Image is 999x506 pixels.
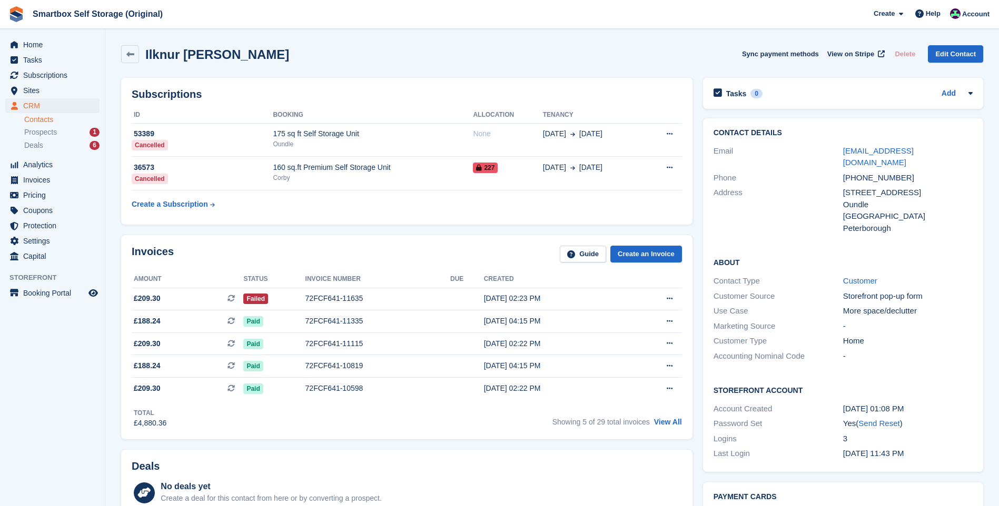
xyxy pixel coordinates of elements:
div: Customer Type [714,335,843,347]
div: Cancelled [132,140,168,150]
th: Amount [132,271,243,288]
span: Home [23,37,86,52]
a: menu [5,218,100,233]
span: Account [962,9,990,19]
span: £209.30 [134,338,161,349]
span: Paid [243,339,263,349]
span: Failed [243,294,268,304]
div: More space/declutter [843,305,973,317]
a: Create an Invoice [610,246,682,263]
h2: Deals [132,460,160,472]
div: [DATE] 02:22 PM [484,383,627,394]
button: Delete [891,45,919,63]
div: 175 sq ft Self Storage Unit [273,128,473,139]
div: Use Case [714,305,843,317]
th: Allocation [473,107,542,124]
div: Last Login [714,448,843,460]
div: [PHONE_NUMBER] [843,172,973,184]
th: ID [132,107,273,124]
a: View on Stripe [823,45,887,63]
a: menu [5,157,100,172]
a: Smartbox Self Storage (Original) [28,5,167,23]
div: Corby [273,173,473,183]
div: Total [134,408,166,418]
div: Home [843,335,973,347]
span: £188.24 [134,316,161,327]
span: [DATE] [543,128,566,139]
a: menu [5,83,100,98]
span: View on Stripe [827,49,874,59]
a: Preview store [87,287,100,299]
div: [DATE] 04:15 PM [484,360,627,371]
div: [DATE] 02:22 PM [484,338,627,349]
span: Sites [23,83,86,98]
img: Alex Selenitsas [950,8,961,19]
a: Prospects 1 [24,127,100,138]
div: Logins [714,433,843,445]
div: None [473,128,542,139]
div: Storefront pop-up form [843,290,973,302]
div: 53389 [132,128,273,139]
h2: Invoices [132,246,174,263]
div: Password Set [714,418,843,430]
div: 72FCF641-11335 [305,316,450,327]
h2: Ilknur [PERSON_NAME] [145,47,289,62]
div: 0 [750,89,763,98]
a: Create a Subscription [132,195,215,214]
h2: Tasks [726,89,747,98]
div: 72FCF641-11635 [305,293,450,304]
div: - [843,350,973,362]
th: Created [484,271,627,288]
div: Email [714,145,843,169]
div: Customer Source [714,290,843,302]
div: £4,880.36 [134,418,166,429]
div: 160 sq.ft Premium Self Storage Unit [273,162,473,173]
div: Address [714,187,843,234]
a: menu [5,188,100,203]
div: [GEOGRAPHIC_DATA] [843,210,973,222]
h2: Storefront Account [714,384,973,395]
div: Phone [714,172,843,184]
a: Send Reset [858,419,899,428]
th: Tenancy [543,107,645,124]
span: Showing 5 of 29 total invoices [552,418,650,426]
div: [DATE] 04:15 PM [484,316,627,327]
a: Customer [843,276,877,285]
span: Tasks [23,53,86,67]
div: Oundle [273,139,473,149]
span: Prospects [24,127,57,137]
div: Account Created [714,403,843,415]
div: 6 [90,141,100,150]
span: Capital [23,249,86,264]
div: Cancelled [132,174,168,184]
h2: About [714,257,973,267]
div: - [843,320,973,332]
span: Invoices [23,173,86,187]
span: £209.30 [134,293,161,304]
span: Coupons [23,203,86,218]
div: Create a Subscription [132,199,208,210]
div: Accounting Nominal Code [714,350,843,362]
span: ( ) [856,419,902,428]
span: Paid [243,316,263,327]
a: [EMAIL_ADDRESS][DOMAIN_NAME] [843,146,914,167]
span: Protection [23,218,86,233]
span: Storefront [9,272,105,283]
div: Yes [843,418,973,430]
div: Marketing Source [714,320,843,332]
div: [DATE] 02:23 PM [484,293,627,304]
span: Paid [243,383,263,394]
div: 3 [843,433,973,445]
span: 227 [473,163,498,173]
span: Subscriptions [23,68,86,83]
span: Pricing [23,188,86,203]
span: £188.24 [134,360,161,371]
a: Guide [560,246,606,263]
span: [DATE] [543,162,566,173]
span: Create [874,8,895,19]
a: menu [5,173,100,187]
a: menu [5,98,100,113]
span: Settings [23,234,86,248]
a: menu [5,68,100,83]
div: 36573 [132,162,273,173]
